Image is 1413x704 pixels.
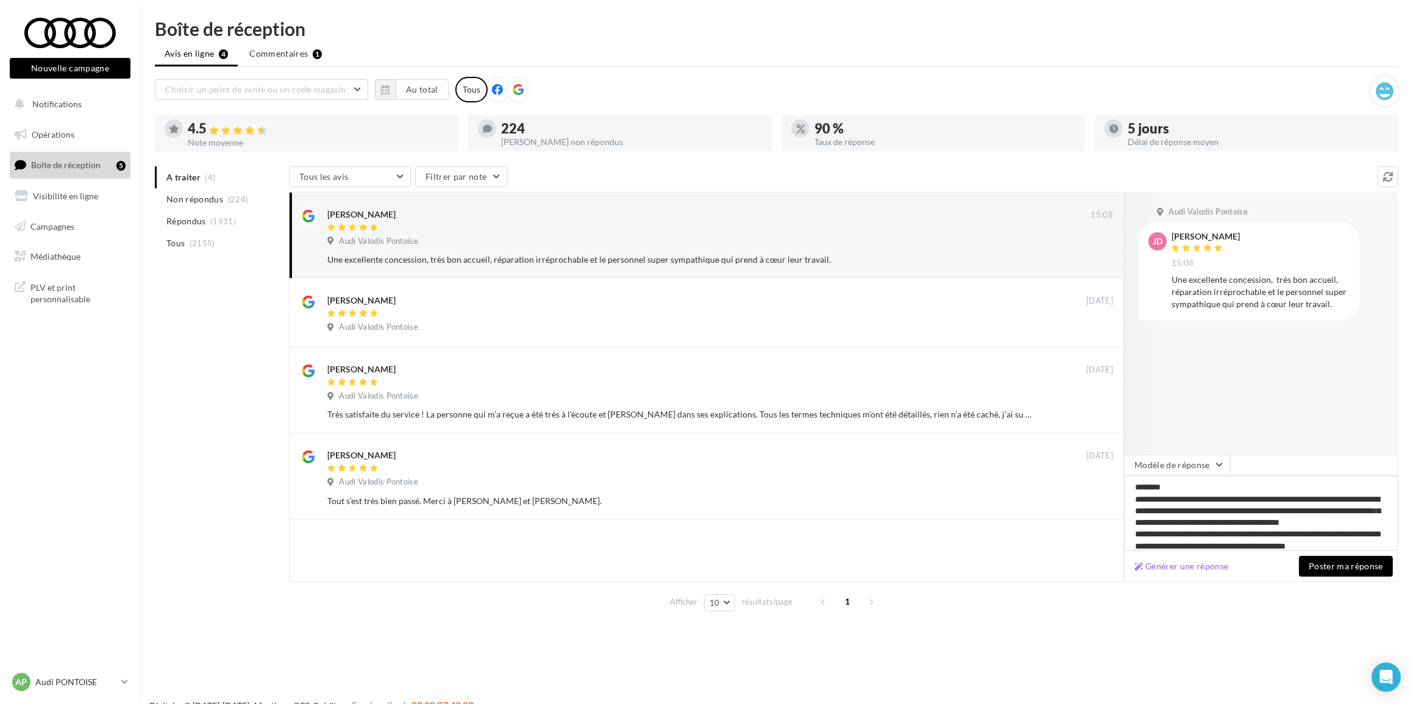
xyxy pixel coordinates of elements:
div: Très satisfaite du service ! La personne qui m’a reçue a été très à l’écoute et [PERSON_NAME] dan... [327,408,1034,421]
span: (224) [228,194,249,204]
span: Audi Valodis Pontoise [339,236,418,247]
span: Répondus [166,215,206,227]
span: [DATE] [1086,364,1113,375]
div: Tout s’est très bien passé. Merci à [PERSON_NAME] et [PERSON_NAME]. [327,495,1034,507]
span: Médiathèque [30,251,80,261]
button: Modèle de réponse [1124,455,1230,475]
button: Générer une réponse [1130,559,1234,574]
div: [PERSON_NAME] [327,294,396,307]
div: 224 [501,122,762,135]
span: Tous [166,237,185,249]
button: Tous les avis [289,166,411,187]
span: Notifications [32,99,82,109]
button: Filtrer par note [415,166,507,187]
div: Note moyenne [188,138,449,147]
button: Choisir un point de vente ou un code magasin [155,79,368,100]
span: Audi Valodis Pontoise [339,391,418,402]
a: Médiathèque [7,244,133,269]
span: Tous les avis [299,171,349,182]
span: Boîte de réception [31,160,101,170]
div: Délai de réponse moyen [1128,138,1389,146]
div: 5 jours [1128,122,1389,135]
button: Notifications [7,91,128,117]
div: Une excellente concession, très bon accueil, réparation irréprochable et le personnel super sympa... [327,254,1034,266]
div: 1 [313,49,322,59]
span: Non répondus [166,193,223,205]
span: Audi Valodis Pontoise [1169,207,1248,218]
div: 4.5 [188,122,449,136]
div: Taux de réponse [814,138,1075,146]
span: Choisir un point de vente ou un code magasin [165,84,346,94]
span: Audi Valodis Pontoise [339,322,418,333]
span: AP [16,676,27,688]
div: [PERSON_NAME] [1172,232,1240,241]
div: Tous [455,77,488,102]
span: jd [1153,235,1162,247]
span: [DATE] [1086,296,1113,307]
div: 5 [116,161,126,171]
div: [PERSON_NAME] [327,208,396,221]
div: [PERSON_NAME] non répondus [501,138,762,146]
span: (2155) [190,238,215,248]
a: PLV et print personnalisable [7,274,133,310]
a: Campagnes [7,214,133,240]
button: Nouvelle campagne [10,58,130,79]
a: Opérations [7,122,133,148]
div: 90 % [814,122,1075,135]
span: 10 [710,598,720,608]
span: Commentaires [249,48,308,60]
div: Boîte de réception [155,20,1398,38]
button: Au total [375,79,449,100]
div: [PERSON_NAME] [327,449,396,461]
span: Audi Valodis Pontoise [339,477,418,488]
span: Opérations [32,129,74,140]
span: Visibilité en ligne [33,191,98,201]
span: [DATE] [1086,450,1113,461]
span: Afficher [670,596,697,608]
button: Au total [396,79,449,100]
span: 1 [838,592,857,611]
span: 15:08 [1091,210,1113,221]
span: résultats/page [742,596,792,608]
button: 10 [704,594,735,611]
button: Poster ma réponse [1299,556,1393,577]
a: AP Audi PONTOISE [10,670,130,694]
div: [PERSON_NAME] [327,363,396,375]
div: Open Intercom Messenger [1372,663,1401,692]
span: Campagnes [30,221,74,231]
a: Visibilité en ligne [7,183,133,209]
span: PLV et print personnalisable [30,279,126,305]
p: Audi PONTOISE [35,676,116,688]
div: Une excellente concession, très bon accueil, réparation irréprochable et le personnel super sympa... [1172,274,1350,310]
span: 15:08 [1172,258,1194,269]
a: Boîte de réception5 [7,152,133,178]
span: (1931) [210,216,236,226]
